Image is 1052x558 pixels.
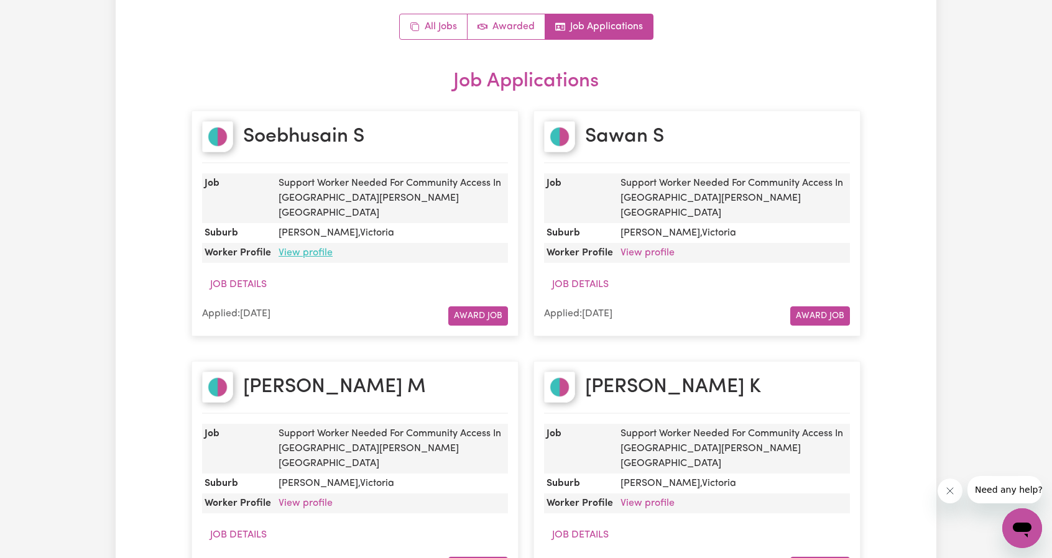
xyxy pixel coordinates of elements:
[585,125,664,149] h2: Sawan S
[616,223,850,243] dd: [PERSON_NAME] , Victoria
[202,372,233,403] img: Angela
[279,248,333,258] a: View profile
[243,125,364,149] h2: Soebhusain S
[191,70,861,93] h2: Job Applications
[544,372,575,403] img: Sukhmeet
[243,375,426,399] h2: [PERSON_NAME] M
[545,14,653,39] a: Job applications
[274,473,508,493] dd: [PERSON_NAME] , Victoria
[202,273,275,296] button: Job Details
[544,309,612,319] span: Applied: [DATE]
[621,498,675,508] a: View profile
[938,478,962,503] iframe: Close message
[202,121,233,152] img: Soebhusain
[202,243,274,263] dt: Worker Profile
[544,223,616,243] dt: Suburb
[202,473,274,493] dt: Suburb
[202,523,275,547] button: Job Details
[448,306,508,326] button: Award Job
[468,14,545,39] a: Active jobs
[544,273,617,296] button: Job Details
[616,173,850,223] dd: Support Worker Needed For Community Access In [GEOGRAPHIC_DATA][PERSON_NAME][GEOGRAPHIC_DATA]
[544,121,575,152] img: Sawan
[544,173,616,223] dt: Job
[544,493,616,513] dt: Worker Profile
[279,498,333,508] a: View profile
[621,248,675,258] a: View profile
[274,223,508,243] dd: [PERSON_NAME] , Victoria
[616,424,850,473] dd: Support Worker Needed For Community Access In [GEOGRAPHIC_DATA][PERSON_NAME][GEOGRAPHIC_DATA]
[202,173,274,223] dt: Job
[616,473,850,493] dd: [PERSON_NAME] , Victoria
[274,424,508,473] dd: Support Worker Needed For Community Access In [GEOGRAPHIC_DATA][PERSON_NAME][GEOGRAPHIC_DATA]
[274,173,508,223] dd: Support Worker Needed For Community Access In [GEOGRAPHIC_DATA][PERSON_NAME][GEOGRAPHIC_DATA]
[544,243,616,263] dt: Worker Profile
[544,473,616,493] dt: Suburb
[585,375,761,399] h2: [PERSON_NAME] K
[967,476,1042,503] iframe: Message from company
[7,9,75,19] span: Need any help?
[400,14,468,39] a: All jobs
[202,223,274,243] dt: Suburb
[202,309,270,319] span: Applied: [DATE]
[790,306,850,326] button: Award Job
[202,424,274,473] dt: Job
[544,424,616,473] dt: Job
[1002,508,1042,548] iframe: Button to launch messaging window
[202,493,274,513] dt: Worker Profile
[544,523,617,547] button: Job Details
